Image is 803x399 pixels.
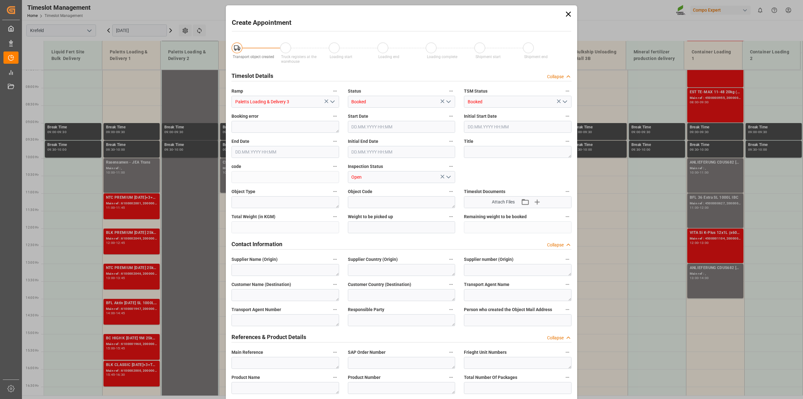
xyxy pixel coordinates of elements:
span: Transport Agent Number [231,306,281,313]
button: Initial End Date [447,137,455,145]
span: Status [348,88,361,94]
span: End Date [231,138,249,145]
span: Title [464,138,473,145]
button: Product Number [447,373,455,381]
input: DD.MM.YYYY HH:MM [348,121,455,133]
div: Collapse [547,73,564,80]
button: Object Code [447,187,455,196]
button: Title [563,137,572,145]
span: Product Name [231,374,260,381]
span: SAP Order Number [348,349,386,356]
span: Total Number Of Packages [464,374,517,381]
button: Ramp [331,87,339,95]
button: Supplier number (Origin) [563,255,572,263]
h2: References & Product Details [231,333,306,341]
button: Product Name [331,373,339,381]
h2: Timeslot Details [231,72,273,80]
span: Initial End Date [348,138,378,145]
button: Responsible Party [447,305,455,314]
button: Total Weight (in KGM) [331,213,339,221]
button: Person who created the Object Mail Address [563,305,572,314]
button: Weight to be picked up [447,213,455,221]
span: Truck registers at the warehouse [281,55,316,64]
button: Customer Country (Destination) [447,280,455,288]
span: Transport Agent Name [464,281,509,288]
span: Timeslot Documents [464,188,505,195]
button: Start Date [447,112,455,120]
button: open menu [327,97,337,107]
span: Ramp [231,88,243,94]
span: Loading end [378,55,399,59]
div: Collapse [547,335,564,341]
button: code [331,162,339,170]
button: Main Reference [331,348,339,356]
input: DD.MM.YYYY HH:MM [231,146,339,158]
span: Attach Files [492,199,515,205]
button: TSM Status [563,87,572,95]
button: Frieght Unit Numbers [563,348,572,356]
button: open menu [444,97,453,107]
input: Type to search/select [348,96,455,108]
span: Inspection Status [348,163,383,170]
button: Supplier Name (Origin) [331,255,339,263]
span: Loading complete [427,55,457,59]
button: Supplier Country (Origin) [447,255,455,263]
span: Customer Name (Destination) [231,281,291,288]
span: Weight to be picked up [348,213,393,220]
span: Frieght Unit Numbers [464,349,507,356]
button: Status [447,87,455,95]
span: Object Type [231,188,255,195]
button: Remaining weight to be booked [563,213,572,221]
span: Shipment start [476,55,501,59]
span: Transport object created [233,55,274,59]
h2: Contact Information [231,240,282,248]
span: Initial Start Date [464,113,497,120]
button: Customer Name (Destination) [331,280,339,288]
span: Responsible Party [348,306,384,313]
button: Transport Agent Number [331,305,339,314]
input: DD.MM.YYYY HH:MM [348,146,455,158]
h2: Create Appointment [232,18,291,28]
span: Customer Country (Destination) [348,281,411,288]
button: Timeslot Documents [563,187,572,196]
span: Supplier number (Origin) [464,256,513,263]
span: Supplier Name (Origin) [231,256,278,263]
span: Shipment end [524,55,548,59]
button: SAP Order Number [447,348,455,356]
span: Supplier Country (Origin) [348,256,398,263]
span: Start Date [348,113,368,120]
span: Product Number [348,374,380,381]
div: Collapse [547,242,564,248]
button: End Date [331,137,339,145]
span: Remaining weight to be booked [464,213,527,220]
input: DD.MM.YYYY HH:MM [464,121,572,133]
button: Object Type [331,187,339,196]
input: Type to search/select [231,96,339,108]
span: Main Reference [231,349,263,356]
span: Object Code [348,188,372,195]
span: code [231,163,241,170]
span: Booking error [231,113,258,120]
span: TSM Status [464,88,487,94]
button: Transport Agent Name [563,280,572,288]
button: Booking error [331,112,339,120]
button: open menu [560,97,569,107]
button: open menu [444,172,453,182]
button: Total Number Of Packages [563,373,572,381]
span: Person who created the Object Mail Address [464,306,552,313]
span: Total Weight (in KGM) [231,213,275,220]
button: Initial Start Date [563,112,572,120]
span: Loading start [330,55,352,59]
button: Inspection Status [447,162,455,170]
